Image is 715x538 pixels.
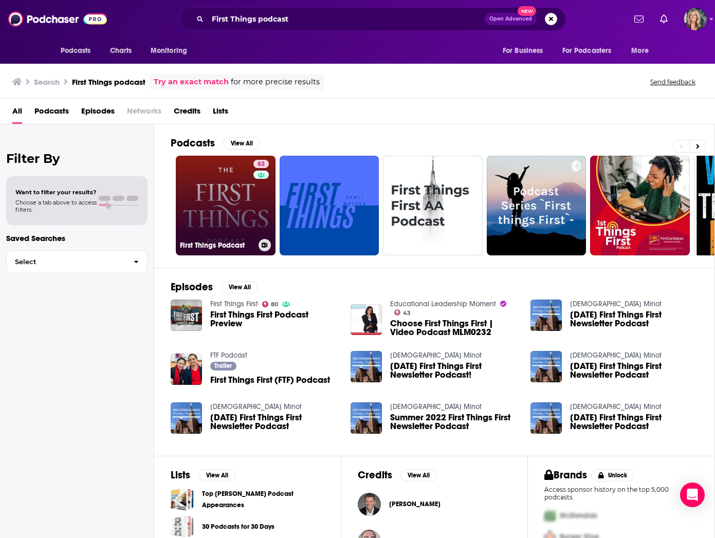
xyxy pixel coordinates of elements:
[231,76,320,88] span: for more precise results
[179,7,566,31] div: Search podcasts, credits, & more...
[202,521,274,532] a: 30 Podcasts for 30 Days
[540,505,560,526] img: First Pro Logo
[544,469,587,481] h2: Brands
[210,300,258,308] a: First Things First
[631,44,649,58] span: More
[53,41,104,61] button: open menu
[630,10,648,28] a: Show notifications dropdown
[61,44,91,58] span: Podcasts
[210,413,338,431] span: [DATE] First Things First Newsletter Podcast
[624,41,662,61] button: open menu
[394,309,411,316] a: 43
[570,413,698,431] a: May 2023 First Things First Newsletter Podcast
[34,77,60,87] h3: Search
[171,515,194,538] a: 30 Podcasts for 30 Days
[174,103,200,124] span: Credits
[171,354,202,385] img: First Things First (FTF) Podcast
[7,258,125,265] span: Select
[171,300,202,331] img: First Things First Podcast Preview
[570,402,662,411] a: First Lutheran Church Minot
[34,103,69,124] a: Podcasts
[214,363,232,369] span: Trailer
[262,301,279,307] a: 80
[351,402,382,434] a: Summer 2022 First Things First Newsletter Podcast
[81,103,115,124] a: Episodes
[647,78,699,86] button: Send feedback
[210,310,338,328] span: First Things First Podcast Preview
[680,483,705,507] div: Open Intercom Messenger
[15,189,97,196] span: Want to filter your results?
[221,281,258,293] button: View All
[154,76,229,88] a: Try an exact match
[110,44,132,58] span: Charts
[171,488,194,511] a: Top Paul Colligan Podcast Appearances
[390,402,482,411] a: First Lutheran Church Minot
[8,9,107,29] a: Podchaser - Follow, Share and Rate Podcasts
[684,8,707,30] button: Show profile menu
[6,151,148,166] h2: Filter By
[560,511,597,520] span: McDonalds
[389,500,441,508] a: Kevin Wildes
[198,469,235,481] button: View All
[171,281,213,293] h2: Episodes
[389,500,441,508] span: [PERSON_NAME]
[210,376,330,384] span: First Things First (FTF) Podcast
[390,413,518,431] a: Summer 2022 First Things First Newsletter Podcast
[570,300,662,308] a: First Lutheran Church Minot
[390,351,482,360] a: First Lutheran Church Minot
[390,319,518,337] span: Choose First Things First | Video Podcast MLM0232
[684,8,707,30] img: User Profile
[6,250,148,273] button: Select
[390,300,496,308] a: Educational Leadership Moment
[656,10,672,28] a: Show notifications dropdown
[210,402,302,411] a: First Lutheran Church Minot
[358,493,381,516] img: Kevin Wildes
[358,469,437,481] a: CreditsView All
[403,311,411,316] span: 43
[210,351,247,360] a: FTF Podcast
[530,351,562,382] img: May 2022 First Things First Newsletter Podcast
[213,103,228,124] a: Lists
[544,486,698,501] p: Access sponsor history on the top 5,000 podcasts.
[351,351,382,382] img: January 2023 First Things First Newsletter Podcast!
[358,469,392,481] h2: Credits
[253,160,269,168] a: 63
[143,41,200,61] button: open menu
[570,413,698,431] span: [DATE] First Things First Newsletter Podcast
[258,159,265,170] span: 63
[570,310,698,328] span: [DATE] First Things First Newsletter Podcast
[202,488,324,511] a: Top [PERSON_NAME] Podcast Appearances
[210,413,338,431] a: March 2023 First Things First Newsletter Podcast
[530,300,562,331] img: February 2023 First Things First Newsletter Podcast
[485,13,537,25] button: Open AdvancedNew
[171,402,202,434] img: March 2023 First Things First Newsletter Podcast
[489,16,532,22] span: Open Advanced
[171,281,258,293] a: EpisodesView All
[6,233,148,243] p: Saved Searches
[72,77,145,87] h3: First Things podcast
[684,8,707,30] span: Logged in as lisa.beech
[180,241,254,250] h3: First Things Podcast
[151,44,187,58] span: Monitoring
[358,488,511,521] button: Kevin WildesKevin Wildes
[127,103,161,124] span: Networks
[103,41,138,61] a: Charts
[570,310,698,328] a: February 2023 First Things First Newsletter Podcast
[171,469,190,481] h2: Lists
[570,362,698,379] a: May 2022 First Things First Newsletter Podcast
[208,11,485,27] input: Search podcasts, credits, & more...
[570,362,698,379] span: [DATE] First Things First Newsletter Podcast
[570,351,662,360] a: First Lutheran Church Minot
[400,469,437,481] button: View All
[271,302,278,307] span: 80
[390,362,518,379] span: [DATE] First Things First Newsletter Podcast!
[351,304,382,336] img: Choose First Things First | Video Podcast MLM0232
